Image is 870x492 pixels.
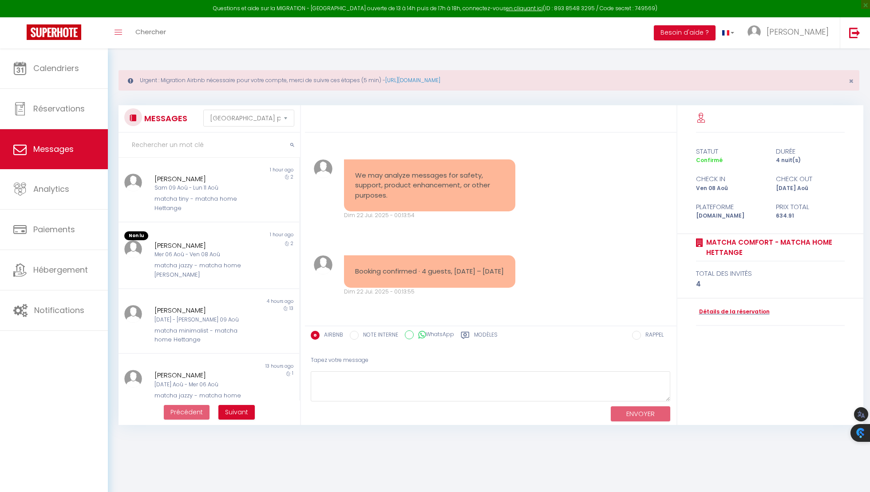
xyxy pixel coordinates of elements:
label: AIRBNB [320,331,343,341]
div: [PERSON_NAME] [154,174,248,184]
label: WhatsApp [414,330,454,340]
div: Mer 06 Aoû - Ven 08 Aoû [154,250,248,259]
span: Réservations [33,103,85,114]
span: 1 [292,370,293,377]
span: Paiements [33,224,75,235]
div: 4 [696,279,845,290]
div: matcha jazzy - matcha home [PERSON_NAME] [154,261,248,279]
div: Plateforme [690,202,770,212]
span: 2 [291,240,293,247]
button: Previous [164,405,210,420]
a: en cliquant ici [506,4,543,12]
span: [PERSON_NAME] [767,26,829,37]
img: ... [747,25,761,39]
div: [PERSON_NAME] [154,370,248,381]
img: logout [849,27,860,38]
div: total des invités [696,268,845,279]
span: Confirmé [696,156,723,164]
div: Dim 22 Jui. 2025 - 00:13:55 [344,288,515,296]
div: [DATE] - [PERSON_NAME] 09 Aoû [154,316,248,324]
div: Prix total [770,202,850,212]
pre: We may analyze messages for safety, support, product enhancement, or other purposes. [355,171,504,201]
img: ... [124,174,142,191]
div: 634.91 [770,212,850,220]
img: ... [314,255,332,274]
div: [PERSON_NAME] [154,240,248,251]
div: Tapez votre message [311,349,671,371]
label: NOTE INTERNE [359,331,398,341]
h3: MESSAGES [142,108,187,128]
span: 13 [289,305,293,312]
a: ... [PERSON_NAME] [741,17,840,48]
pre: Booking confirmed · 4 guests, [DATE] – [DATE] [355,266,504,277]
div: matcha jazzy - matcha home [PERSON_NAME] [154,391,248,409]
div: matcha minimalist - matcha home Hettange [154,326,248,345]
a: Chercher [129,17,173,48]
img: Super Booking [27,24,81,40]
span: Calendriers [33,63,79,74]
div: 4 hours ago [209,298,299,305]
div: 4 nuit(s) [770,156,850,165]
input: Rechercher un mot clé [119,133,300,158]
img: ... [124,240,142,258]
div: [PERSON_NAME] [154,305,248,316]
span: Analytics [33,183,69,194]
span: Notifications [34,305,84,316]
div: check out [770,174,850,184]
div: [DATE] Aoû - Mer 06 Aoû [154,381,248,389]
div: Sam 09 Aoû - Lun 11 Aoû [154,184,248,192]
img: ... [314,159,332,178]
a: [URL][DOMAIN_NAME] [385,76,440,84]
div: Ven 08 Aoû [690,184,770,193]
span: × [849,75,854,87]
div: [DOMAIN_NAME] [690,212,770,220]
button: Next [218,405,255,420]
span: Non lu [124,231,148,240]
button: Besoin d'aide ? [654,25,716,40]
div: Urgent : Migration Airbnb nécessaire pour votre compte, merci de suivre ces étapes (5 min) - [119,70,859,91]
div: statut [690,146,770,157]
a: matcha comfort - matcha home Hettange [703,237,845,258]
span: Chercher [135,27,166,36]
span: 2 [291,174,293,180]
iframe: LiveChat chat widget [833,455,870,492]
button: ENVOYER [611,406,670,422]
div: [DATE] Aoû [770,184,850,193]
div: Dim 22 Jui. 2025 - 00:13:54 [344,211,515,220]
div: 1 hour ago [209,231,299,240]
div: 1 hour ago [209,167,299,174]
a: Détails de la réservation [696,308,770,316]
div: matcha tiny - matcha home Hettange [154,194,248,213]
span: Messages [33,143,74,155]
div: check in [690,174,770,184]
button: Close [849,77,854,85]
div: durée [770,146,850,157]
span: Hébergement [33,264,88,275]
img: ... [124,370,142,388]
div: 13 hours ago [209,363,299,370]
img: ... [124,305,142,323]
label: RAPPEL [641,331,664,341]
label: Modèles [474,331,498,342]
